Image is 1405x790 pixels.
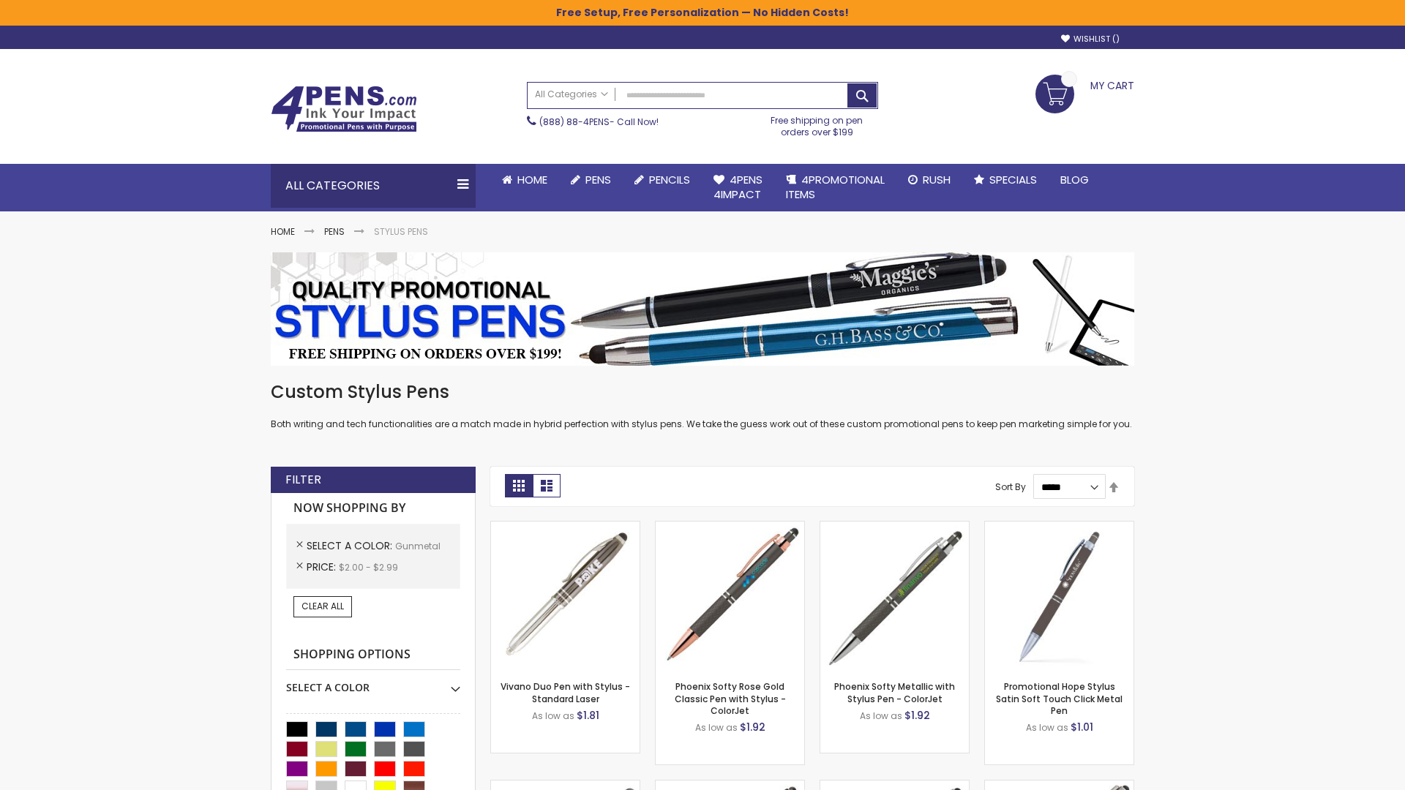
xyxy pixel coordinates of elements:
[577,708,599,723] span: $1.81
[585,172,611,187] span: Pens
[774,164,896,211] a: 4PROMOTIONALITEMS
[491,521,640,533] a: Vivano Duo Pen with Stylus - Standard Laser-Gunmetal
[756,109,879,138] div: Free shipping on pen orders over $199
[532,710,574,722] span: As low as
[820,521,969,533] a: Phoenix Softy Metallic with Stylus Pen - ColorJet-Gunmetal
[307,538,395,553] span: Select A Color
[1061,34,1120,45] a: Wishlist
[985,522,1134,670] img: Promotional Hope Stylus Satin Soft Touch Click Metal Pen-Gunmetal
[271,252,1134,366] img: Stylus Pens
[656,521,804,533] a: Phoenix Softy Rose Gold Classic Pen with Stylus - ColorJet-Gunmetal
[702,164,774,211] a: 4Pens4impact
[989,172,1037,187] span: Specials
[985,521,1134,533] a: Promotional Hope Stylus Satin Soft Touch Click Metal Pen-Gunmetal
[271,164,476,208] div: All Categories
[324,225,345,238] a: Pens
[286,639,460,671] strong: Shopping Options
[962,164,1049,196] a: Specials
[1049,164,1101,196] a: Blog
[285,472,321,488] strong: Filter
[539,116,610,128] a: (888) 88-4PENS
[490,164,559,196] a: Home
[923,172,951,187] span: Rush
[904,708,930,723] span: $1.92
[996,680,1123,716] a: Promotional Hope Stylus Satin Soft Touch Click Metal Pen
[649,172,690,187] span: Pencils
[786,172,885,202] span: 4PROMOTIONAL ITEMS
[1060,172,1089,187] span: Blog
[491,522,640,670] img: Vivano Duo Pen with Stylus - Standard Laser-Gunmetal
[271,380,1134,431] div: Both writing and tech functionalities are a match made in hybrid perfection with stylus pens. We ...
[374,225,428,238] strong: Stylus Pens
[501,680,630,704] a: Vivano Duo Pen with Stylus - Standard Laser
[896,164,962,196] a: Rush
[834,680,955,704] a: Phoenix Softy Metallic with Stylus Pen - ColorJet
[286,670,460,695] div: Select A Color
[505,474,533,497] strong: Grid
[307,560,339,574] span: Price
[740,720,765,734] span: $1.92
[675,680,786,716] a: Phoenix Softy Rose Gold Classic Pen with Stylus - ColorJet
[656,522,804,670] img: Phoenix Softy Rose Gold Classic Pen with Stylus - ColorJet-Gunmetal
[271,225,295,238] a: Home
[271,380,1134,404] h1: Custom Stylus Pens
[339,561,398,573] span: $2.00 - $2.99
[528,83,615,107] a: All Categories
[301,600,344,612] span: Clear All
[293,596,352,617] a: Clear All
[539,116,659,128] span: - Call Now!
[995,481,1026,493] label: Sort By
[820,522,969,670] img: Phoenix Softy Metallic with Stylus Pen - ColorJet-Gunmetal
[860,710,902,722] span: As low as
[535,89,608,100] span: All Categories
[1071,720,1093,734] span: $1.01
[271,86,417,132] img: 4Pens Custom Pens and Promotional Products
[395,540,441,552] span: Gunmetal
[695,721,738,734] span: As low as
[1026,721,1068,734] span: As low as
[559,164,623,196] a: Pens
[713,172,763,202] span: 4Pens 4impact
[517,172,547,187] span: Home
[286,493,460,524] strong: Now Shopping by
[623,164,702,196] a: Pencils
